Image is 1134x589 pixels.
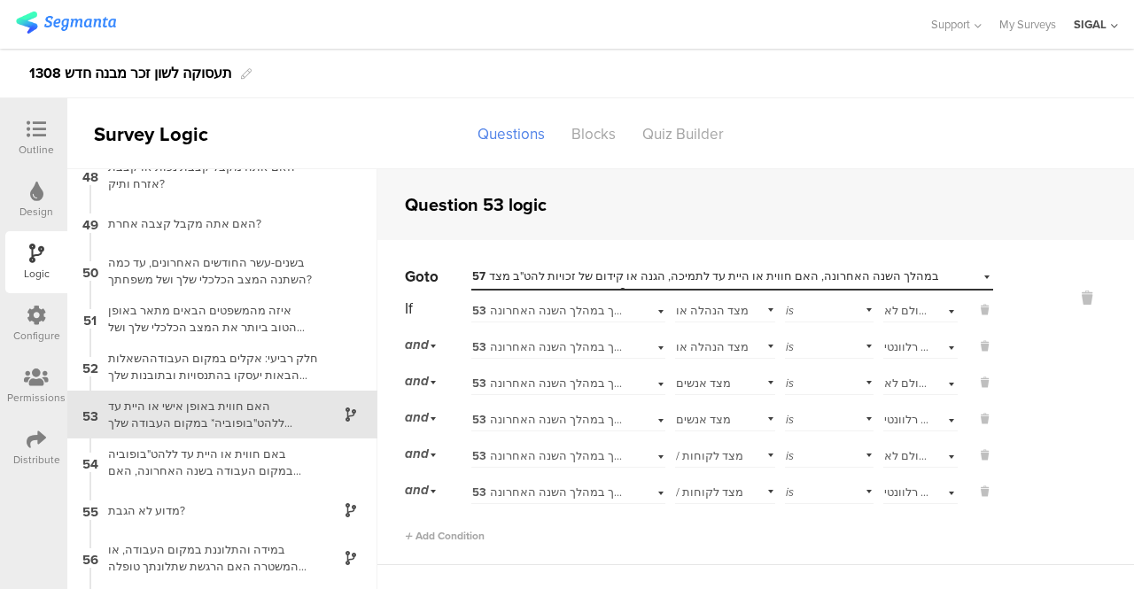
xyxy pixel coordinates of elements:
[19,204,53,220] div: Design
[472,412,625,428] div: האם חווית באופן אישי או היית עד ללהט"בופוביה* במקום העבודה שלך במהלך השנה האחרונה?
[629,119,737,150] div: Quiz Builder
[405,407,429,427] span: and
[884,302,934,319] span: מעולם לא
[97,541,319,575] div: במידה והתלוננת במקום העבודה, או המשטרה האם הרגשת שתלונתך טופלה כראוי?
[405,480,429,500] span: and
[676,484,743,532] span: מצד לקוחות / אנשים שנתתי להם שירות
[472,339,486,355] span: 53
[472,448,625,464] div: האם חווית באופן אישי או היית עד ללהט"בופוביה* במקום העבודה שלך במהלך השנה האחרונה?
[472,411,954,428] span: האם חווית באופן אישי או היית עד ללהט"בופוביה* במקום העבודה שלך במהלך השנה האחרונה?
[472,338,954,355] span: האם חווית באופן אישי או היית עד ללהט"בופוביה* במקום העבודה שלך במהלך השנה האחרונה?
[13,328,60,344] div: Configure
[97,215,319,232] div: האם אתה מקבל קצבה אחרת?
[24,266,50,282] div: Logic
[676,411,749,492] span: מצד אנשים שאני עובד איתם (עמיתים, עובדים אחרים, ספקים וכו)
[82,500,98,520] span: 55
[472,447,954,464] span: האם חווית באופן אישי או היית עד ללהט"בופוביה* במקום העבודה שלך במהלך השנה האחרונה?
[472,484,625,500] div: האם חווית באופן אישי או היית עד ללהט"בופוביה* במקום העבודה שלך במהלך השנה האחרונה?
[676,447,743,496] span: מצד לקוחות / אנשים שנתתי להם שירות
[472,302,954,319] span: האם חווית באופן אישי או היית עד ללהט"בופוביה* במקום העבודה שלך במהלך השנה האחרונה?
[67,120,271,149] div: Survey Logic
[424,266,439,288] span: to
[786,302,794,319] span: is
[464,119,558,150] div: Questions
[472,376,625,391] div: האם חווית באופן אישי או היית עד ללהט"בופוביה* במקום העבודה שלך במהלך השנה האחרונה?
[405,335,429,354] span: and
[884,447,934,464] span: מעולם לא
[786,484,794,500] span: is
[82,261,98,281] span: 50
[82,405,98,424] span: 53
[7,390,66,406] div: Permissions
[97,398,319,431] div: האם חווית באופן אישי או היית עד ללהט"בופוביה* במקום העבודה שלך במהלך השנה האחרונה?
[786,375,794,391] span: is
[97,302,319,336] div: איזה מהמשפטים הבאים מתאר באופן הטוב ביותר את המצב הכלכלי שלך ושל משפחתך?
[472,303,486,319] span: 53
[82,166,98,185] span: 48
[884,375,934,391] span: מעולם לא
[82,213,98,233] span: 49
[405,298,470,320] div: If
[676,302,749,335] span: מצד הנהלה או מנהלים.ות
[472,412,486,428] span: 53
[884,338,935,355] span: לא רלוונטי
[405,371,429,391] span: and
[472,375,954,391] span: האם חווית באופן אישי או היית עד ללהט"בופוביה* במקום העבודה שלך במהלך השנה האחרונה?
[472,268,485,284] span: 57
[472,303,625,319] div: האם חווית באופן אישי או היית עד ללהט"בופוביה* במקום העבודה שלך במהלך השנה האחרונה?
[82,548,98,568] span: 56
[472,376,486,391] span: 53
[405,444,429,463] span: and
[786,338,794,355] span: is
[405,266,424,288] span: Go
[16,12,116,34] img: segmanta logo
[676,338,749,371] span: מצד הנהלה או מנהלים.ות
[676,375,749,455] span: מצד אנשים שאני עובד איתם (עמיתים, עובדים אחרים, ספקים וכו)
[19,142,54,158] div: Outline
[1074,16,1107,33] div: SIGAL
[884,411,935,428] span: לא רלוונטי
[97,254,319,288] div: בשנים-עשר החודשים האחרונים, עד כמה השתנה המצב הכלכלי שלך ושל משפחתך?
[405,528,485,544] span: Add Condition
[472,484,486,500] span: 53
[29,59,232,88] div: תעסוקה לשון זכר מבנה חדש 1308
[558,119,629,150] div: Blocks
[97,350,319,384] div: חלק רביעי: אקלים במקום העבודההשאלות הבאות יעסקו בהתנסויות ובתובנות שלך כלהט"ב במקום העבודה שלך. א...
[97,446,319,479] div: באם חווית או היית עד ללהט"בופוביה במקום העבודה בשנה האחרונה, האם הגבת/פעלת?
[97,502,319,519] div: מדוע לא הגבת?
[83,309,97,329] span: 51
[82,453,98,472] span: 54
[405,191,547,218] div: Question 53 logic
[472,339,625,355] div: האם חווית באופן אישי או היית עד ללהט"בופוביה* במקום העבודה שלך במהלך השנה האחרונה?
[786,447,794,464] span: is
[884,484,935,500] span: לא רלוונטי
[472,484,954,500] span: האם חווית באופן אישי או היית עד ללהט"בופוביה* במקום העבודה שלך במהלך השנה האחרונה?
[472,267,939,300] span: במהלך השנה האחרונה, האם חווית או היית עד לתמיכה, הגנה או קידום של זכויות להט"ב מצד עובדים אחרים ב...
[13,452,60,468] div: Distribute
[931,16,970,33] span: Support
[786,411,794,428] span: is
[82,357,98,376] span: 52
[472,448,486,464] span: 53
[97,159,319,192] div: האם אתה מקבל קצבת נכות או קצבת אזרח ותיק?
